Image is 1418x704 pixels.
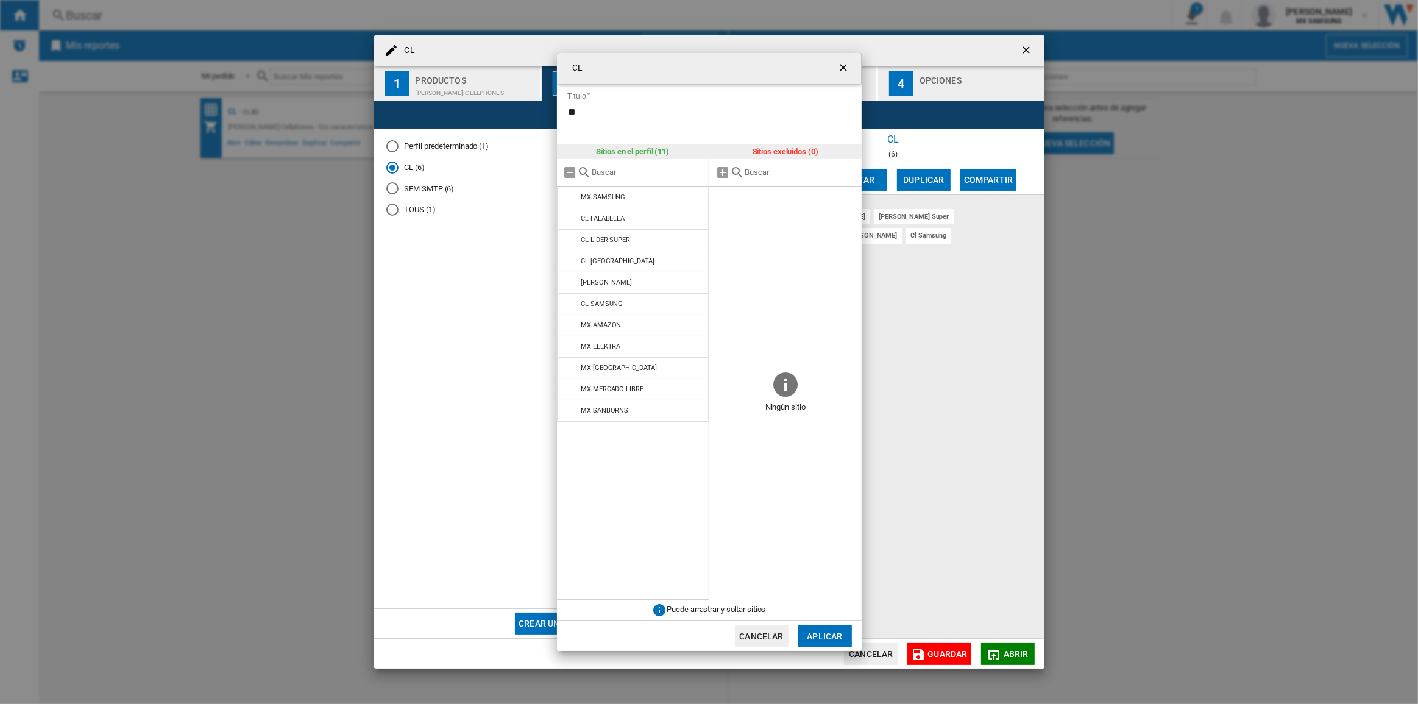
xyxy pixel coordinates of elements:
div: Sitios en el perfil (11) [557,144,709,159]
div: CL FALABELLA [581,215,625,222]
span: Puede arrastrar y soltar sitios [667,605,766,614]
div: MX SANBORNS [581,407,628,414]
div: CL LIDER SUPER [581,236,630,244]
div: CL [GEOGRAPHIC_DATA] [581,257,654,265]
h4: CL [567,62,583,74]
input: Buscar [592,168,703,177]
button: getI18NText('BUTTONS.CLOSE_DIALOG') [832,56,857,80]
md-icon: Añadir todos [715,165,730,180]
div: CL SAMSUNG [581,300,623,308]
div: Sitios excluidos (0) [709,144,862,159]
input: Buscar [745,168,856,177]
button: Aplicar [798,625,852,647]
button: Cancelar [735,625,789,647]
div: MX ELEKTRA [581,343,620,350]
span: Ningún sitio [709,399,862,417]
md-icon: Quitar todo [563,165,578,180]
div: [PERSON_NAME] [581,279,632,286]
div: MX MERCADO LIBRE [581,385,643,393]
ng-md-icon: getI18NText('BUTTONS.CLOSE_DIALOG') [837,62,852,76]
div: MX SAMSUNG [581,193,625,201]
div: MX AMAZON [581,321,621,329]
div: MX [GEOGRAPHIC_DATA] [581,364,657,372]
